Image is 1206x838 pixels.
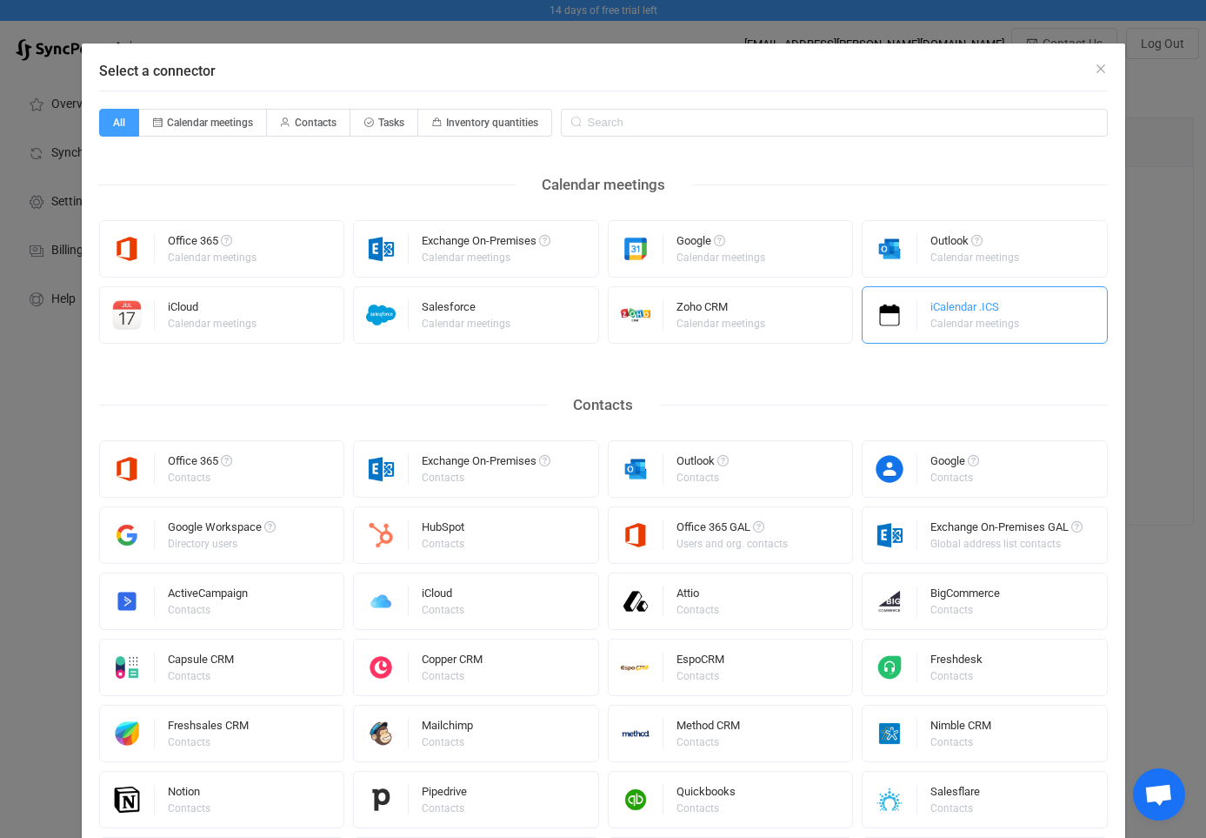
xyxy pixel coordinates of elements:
[609,587,663,616] img: attio.png
[354,587,409,616] img: icloud.png
[930,737,989,747] div: Contacts
[168,252,257,263] div: Calendar meetings
[100,234,155,264] img: microsoft365.png
[1133,768,1185,821] div: Open chat
[930,301,1022,318] div: iCalendar .ICS
[168,654,234,671] div: Capsule CRM
[863,785,917,815] img: salesflare.png
[676,671,722,681] div: Contacts
[930,587,1000,605] div: BigCommerce
[676,539,788,549] div: Users and org. contacts
[354,653,409,682] img: copper.png
[422,786,467,803] div: Pipedrive
[100,719,155,748] img: freshworks.png
[100,520,155,550] img: google-workspace.png
[676,301,768,318] div: Zoho CRM
[422,803,464,814] div: Contacts
[422,235,550,252] div: Exchange On-Premises
[422,318,510,329] div: Calendar meetings
[422,521,467,539] div: HubSpot
[168,587,248,605] div: ActiveCampaign
[609,454,663,484] img: outlook.png
[100,653,155,682] img: capsule.png
[676,318,765,329] div: Calendar meetings
[676,737,737,747] div: Contacts
[863,300,917,330] img: icalendar.png
[609,719,663,748] img: methodcrm.png
[354,719,409,748] img: mailchimp.png
[516,171,691,198] div: Calendar meetings
[547,392,659,419] div: Contacts
[354,300,409,330] img: salesforce.png
[609,785,663,815] img: quickbooks.png
[930,235,1022,252] div: Outlook
[422,654,483,671] div: Copper CRM
[422,252,548,263] div: Calendar meetings
[930,539,1080,549] div: Global address list contacts
[168,671,231,681] div: Contacts
[676,521,790,539] div: Office 365 GAL
[930,473,976,483] div: Contacts
[100,300,155,330] img: icloud-calendar.png
[930,252,1019,263] div: Calendar meetings
[609,234,663,264] img: google.png
[676,455,729,473] div: Outlook
[561,109,1108,137] input: Search
[930,318,1019,329] div: Calendar meetings
[863,587,917,616] img: big-commerce.png
[676,803,733,814] div: Contacts
[422,587,467,605] div: iCloud
[354,234,409,264] img: exchange.png
[168,720,249,737] div: Freshsales CRM
[168,455,232,473] div: Office 365
[930,786,980,803] div: Salesflare
[422,720,473,737] div: Mailchimp
[354,785,409,815] img: pipedrive.png
[930,605,997,615] div: Contacts
[609,520,663,550] img: microsoft365.png
[168,539,273,549] div: Directory users
[100,785,155,815] img: notion.png
[422,605,464,615] div: Contacts
[168,786,213,803] div: Notion
[168,235,259,252] div: Office 365
[168,318,257,329] div: Calendar meetings
[676,235,768,252] div: Google
[930,803,977,814] div: Contacts
[863,719,917,748] img: nimble.png
[676,587,722,605] div: Attio
[609,300,663,330] img: zoho-crm.png
[676,473,726,483] div: Contacts
[930,671,980,681] div: Contacts
[168,473,230,483] div: Contacts
[676,786,736,803] div: Quickbooks
[422,737,470,747] div: Contacts
[863,454,917,484] img: google-contacts.png
[930,521,1083,539] div: Exchange On-Premises GAL
[99,63,216,79] span: Select a connector
[930,654,983,671] div: Freshdesk
[422,301,513,318] div: Salesforce
[100,587,155,616] img: activecampaign.png
[168,803,210,814] div: Contacts
[676,654,724,671] div: EspoCRM
[422,473,548,483] div: Contacts
[930,720,991,737] div: Nimble CRM
[100,454,155,484] img: microsoft365.png
[168,737,246,747] div: Contacts
[354,454,409,484] img: exchange.png
[676,605,719,615] div: Contacts
[168,301,259,318] div: iCloud
[930,455,979,473] div: Google
[354,520,409,550] img: hubspot.png
[609,653,663,682] img: espo-crm.png
[168,605,245,615] div: Contacts
[1094,61,1108,77] button: Close
[422,539,464,549] div: Contacts
[863,520,917,550] img: exchange.png
[863,653,917,682] img: freshdesk.png
[863,234,917,264] img: outlook.png
[676,252,765,263] div: Calendar meetings
[676,720,740,737] div: Method CRM
[422,455,550,473] div: Exchange On-Premises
